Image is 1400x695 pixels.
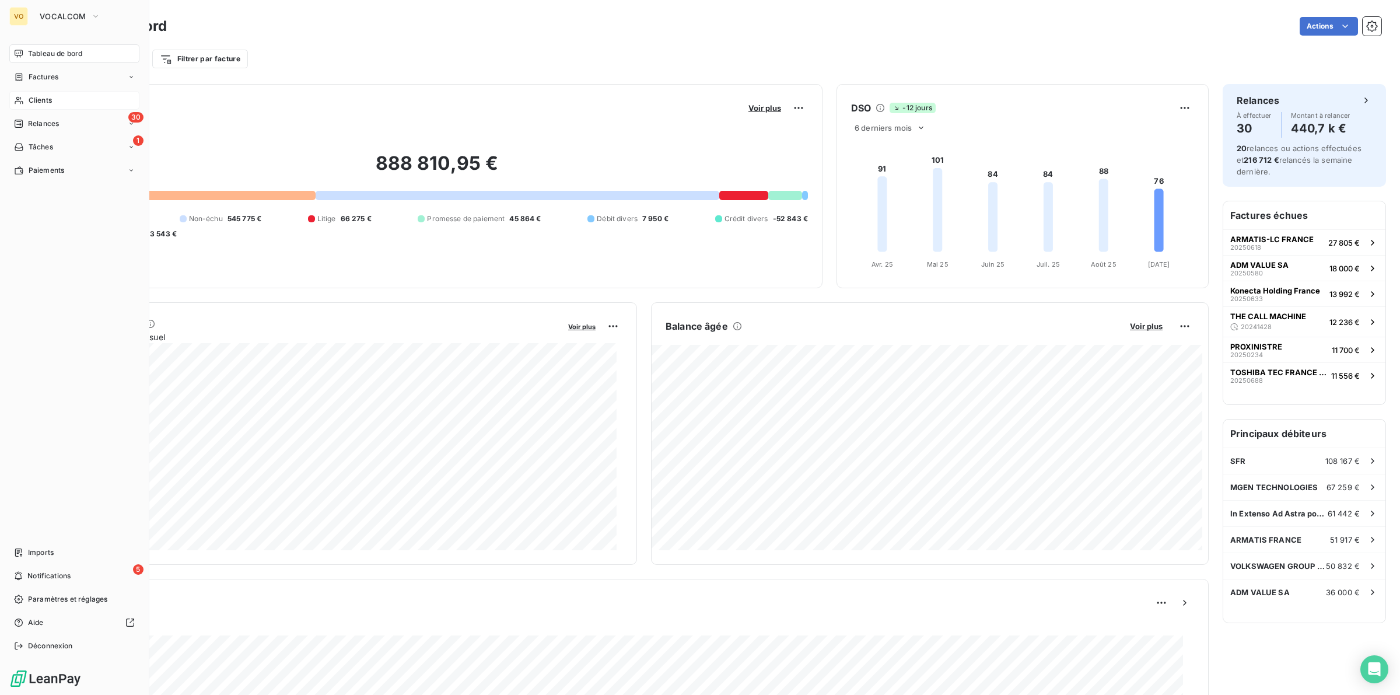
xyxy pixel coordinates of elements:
a: Aide [9,613,139,632]
span: VOLKSWAGEN GROUP FRANCE [1230,561,1326,571]
span: relances ou actions effectuées et relancés la semaine dernière. [1237,144,1361,176]
span: ADM VALUE SA [1230,260,1289,270]
span: 11 556 € [1331,371,1360,380]
span: ARMATIS FRANCE [1230,535,1301,544]
span: Chiffre d'affaires mensuel [66,331,560,343]
span: Débit divers [597,214,638,224]
span: SFR [1230,456,1245,466]
span: In Extenso Ad Astra pour CIVAD Blancheporte [1230,509,1328,518]
span: 66 275 € [341,214,372,224]
span: 12 236 € [1329,317,1360,327]
button: ADM VALUE SA2025058018 000 € [1223,255,1385,281]
span: 20250618 [1230,244,1261,251]
h6: DSO [851,101,871,115]
span: Paramètres et réglages [28,594,107,605]
h2: 888 810,95 € [66,152,808,187]
span: ADM VALUE SA [1230,588,1290,597]
span: Aide [28,617,44,628]
span: 20250234 [1230,351,1263,358]
span: Litige [317,214,336,224]
h6: Relances [1237,93,1279,107]
span: 20 [1237,144,1247,153]
span: 5 [133,564,143,575]
span: 11 700 € [1332,345,1360,355]
h6: Principaux débiteurs [1223,420,1385,448]
span: MGEN TECHNOLOGIES [1230,483,1318,492]
tspan: Juin 25 [981,260,1005,268]
span: Voir plus [1130,322,1163,331]
span: 51 917 € [1330,535,1360,544]
div: Open Intercom Messenger [1360,655,1388,683]
span: 30 [128,112,143,123]
button: ARMATIS-LC FRANCE2025061827 805 € [1223,229,1385,255]
span: Clients [29,95,52,106]
span: 27 805 € [1328,238,1360,247]
div: VO [9,7,28,26]
span: Déconnexion [28,641,73,651]
tspan: [DATE] [1148,260,1170,268]
span: Crédit divers [724,214,768,224]
button: Actions [1300,17,1358,36]
h4: 30 [1237,119,1272,138]
h4: 440,7 k € [1291,119,1350,138]
span: Tâches [29,142,53,152]
span: 216 712 € [1244,155,1279,165]
button: THE CALL MACHINE2024142812 236 € [1223,306,1385,337]
span: PROXINISTRE [1230,342,1282,351]
h6: Factures échues [1223,201,1385,229]
button: Voir plus [745,103,785,113]
span: TOSHIBA TEC FRANCE IMAGING SYSTEMS SA [1230,368,1326,377]
span: 7 950 € [642,214,668,224]
span: -52 843 € [773,214,808,224]
span: Voir plus [748,103,781,113]
img: Logo LeanPay [9,669,82,688]
span: Notifications [27,571,71,581]
span: 36 000 € [1326,588,1360,597]
span: VOCALCOM [40,12,86,21]
span: 6 derniers mois [855,123,912,132]
span: THE CALL MACHINE [1230,312,1306,321]
span: Montant à relancer [1291,112,1350,119]
button: TOSHIBA TEC FRANCE IMAGING SYSTEMS SA2025068811 556 € [1223,362,1385,388]
span: Non-échu [189,214,223,224]
tspan: Mai 25 [927,260,949,268]
span: 20250688 [1230,377,1263,384]
span: Voir plus [568,323,596,331]
button: Filtrer par facture [152,50,248,68]
tspan: Août 25 [1091,260,1116,268]
span: Paiements [29,165,64,176]
span: 61 442 € [1328,509,1360,518]
button: PROXINISTRE2025023411 700 € [1223,337,1385,362]
span: Imports [28,547,54,558]
span: 45 864 € [509,214,541,224]
span: 545 775 € [228,214,261,224]
span: Relances [28,118,59,129]
span: Promesse de paiement [427,214,505,224]
span: -3 543 € [146,229,177,239]
span: ARMATIS-LC FRANCE [1230,235,1314,244]
button: Voir plus [1126,321,1166,331]
span: 20250633 [1230,295,1263,302]
span: 108 167 € [1325,456,1360,466]
h6: Balance âgée [666,319,728,333]
span: À effectuer [1237,112,1272,119]
span: 1 [133,135,143,146]
span: 20250580 [1230,270,1263,277]
span: 67 259 € [1326,483,1360,492]
span: Factures [29,72,58,82]
span: Tableau de bord [28,48,82,59]
span: Konecta Holding France [1230,286,1320,295]
span: 20241428 [1241,323,1272,330]
span: -12 jours [890,103,935,113]
tspan: Juil. 25 [1037,260,1060,268]
button: Voir plus [565,321,599,331]
tspan: Avr. 25 [871,260,893,268]
span: 18 000 € [1329,264,1360,273]
span: 50 832 € [1326,561,1360,571]
button: Konecta Holding France2025063313 992 € [1223,281,1385,306]
span: 13 992 € [1329,289,1360,299]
